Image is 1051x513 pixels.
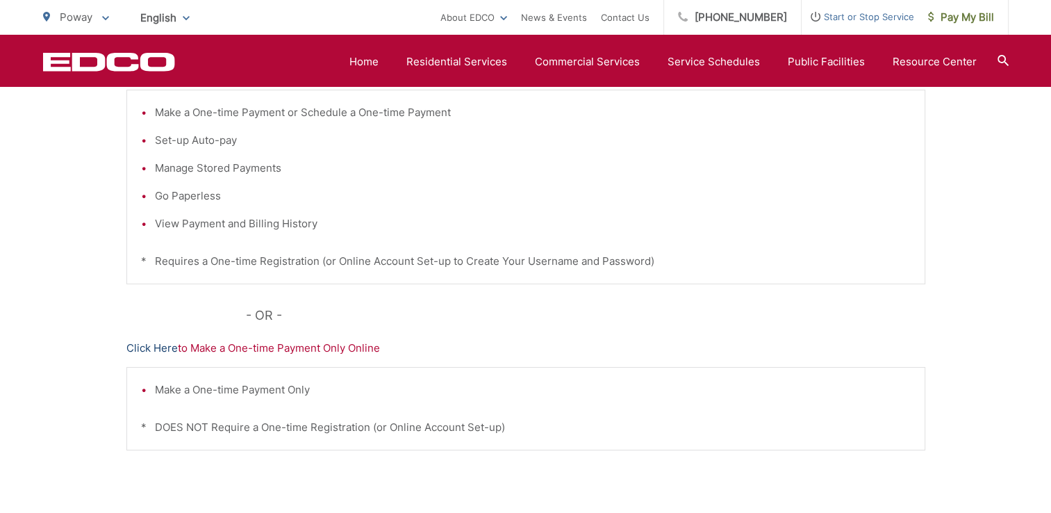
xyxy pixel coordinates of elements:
span: Poway [60,10,92,24]
li: Make a One-time Payment Only [155,382,911,398]
a: Contact Us [601,9,649,26]
p: * DOES NOT Require a One-time Registration (or Online Account Set-up) [141,419,911,436]
a: Resource Center [893,54,977,70]
span: English [130,6,200,30]
a: EDCD logo. Return to the homepage. [43,52,175,72]
a: About EDCO [440,9,507,26]
a: News & Events [521,9,587,26]
a: Service Schedules [668,54,760,70]
p: to Make a One-time Payment Only Online [126,340,925,357]
li: Make a One-time Payment or Schedule a One-time Payment [155,104,911,121]
a: Public Facilities [788,54,865,70]
li: View Payment and Billing History [155,215,911,232]
a: Residential Services [406,54,507,70]
a: Home [349,54,379,70]
li: Set-up Auto-pay [155,132,911,149]
li: Go Paperless [155,188,911,204]
a: Click Here [126,340,178,357]
p: - OR - [246,305,925,326]
li: Manage Stored Payments [155,160,911,177]
p: * Requires a One-time Registration (or Online Account Set-up to Create Your Username and Password) [141,253,911,270]
a: Commercial Services [535,54,640,70]
span: Pay My Bill [928,9,994,26]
